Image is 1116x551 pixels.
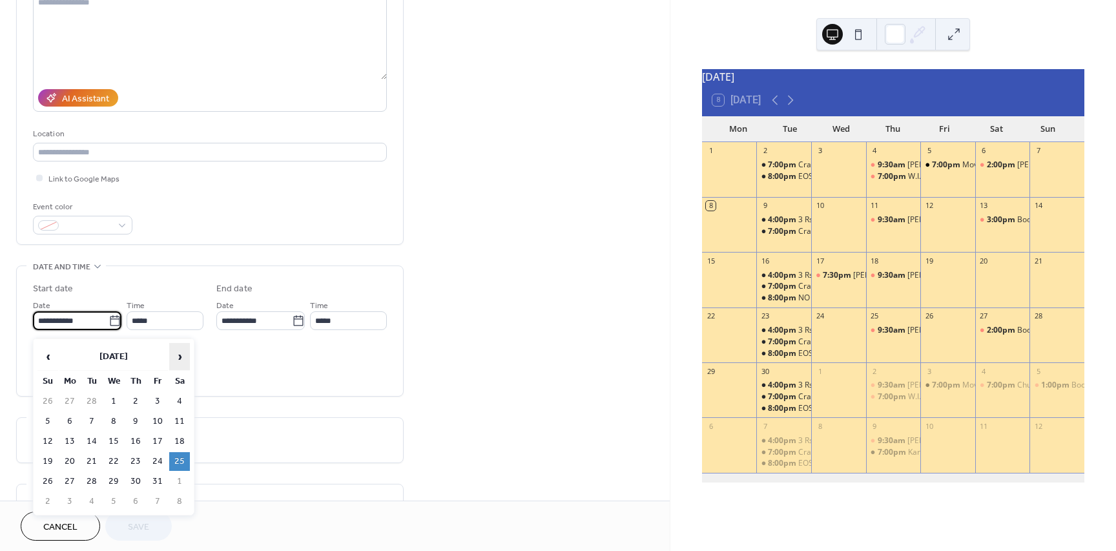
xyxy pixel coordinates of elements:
[38,344,57,369] span: ‹
[756,293,811,304] div: NO EOSM
[798,281,816,292] div: Craft
[866,171,921,182] div: W.I.
[866,391,921,402] div: W.I.
[962,160,1004,171] div: Movie night
[1029,380,1084,391] div: Booked
[987,160,1017,171] span: 2:00pm
[962,380,1004,391] div: Movie night
[932,160,962,171] span: 7:00pm
[870,366,880,376] div: 2
[706,146,716,156] div: 1
[768,391,798,402] span: 7:00pm
[908,171,921,182] div: W.I.
[62,92,109,106] div: AI Assistant
[1041,380,1071,391] span: 1:00pm
[768,458,798,469] span: 8:00pm
[768,403,798,414] span: 8:00pm
[756,325,811,336] div: 3 Rs Booked
[103,472,124,491] td: 29
[924,421,934,431] div: 10
[907,380,1084,391] div: [PERSON_NAME] [DEMOGRAPHIC_DATA] Service
[798,380,842,391] div: 3 Rs Booked
[920,160,975,171] div: Movie night
[756,403,811,414] div: EOSM
[798,171,820,182] div: EOSM
[987,325,1017,336] span: 2:00pm
[815,311,825,321] div: 24
[924,201,934,211] div: 12
[870,256,880,265] div: 18
[760,256,770,265] div: 16
[867,116,919,142] div: Thu
[38,89,118,107] button: AI Assistant
[756,348,811,359] div: EOSM
[59,372,80,391] th: Mo
[866,380,921,391] div: Milner Church Service
[706,311,716,321] div: 22
[870,311,880,321] div: 25
[975,380,1030,391] div: Church Harvest Supper
[768,171,798,182] span: 8:00pm
[756,270,811,281] div: 3 Rs Booked
[147,432,168,451] td: 17
[975,160,1030,171] div: Hatton Show entries
[760,201,770,211] div: 9
[768,337,798,348] span: 7:00pm
[815,421,825,431] div: 8
[866,270,921,281] div: Milner Church Service
[768,160,798,171] span: 7:00pm
[979,311,989,321] div: 27
[760,311,770,321] div: 23
[979,201,989,211] div: 13
[768,435,798,446] span: 4:00pm
[798,458,820,469] div: EOSM
[1017,325,1044,336] div: Booked
[866,160,921,171] div: Milner Church Service
[979,366,989,376] div: 4
[147,412,168,431] td: 10
[760,146,770,156] div: 2
[866,435,921,446] div: Milner Church Service
[878,380,907,391] span: 9:30am
[815,366,825,376] div: 1
[43,521,77,534] span: Cancel
[712,116,764,142] div: Mon
[760,421,770,431] div: 7
[878,270,907,281] span: 9:30am
[768,293,798,304] span: 8:00pm
[103,412,124,431] td: 8
[59,452,80,471] td: 20
[798,214,842,225] div: 3 Rs Booked
[756,281,811,292] div: Craft
[920,380,975,391] div: Movie night
[48,172,119,186] span: Link to Google Maps
[33,299,50,313] span: Date
[756,171,811,182] div: EOSM
[907,270,1084,281] div: [PERSON_NAME] [DEMOGRAPHIC_DATA] Service
[979,146,989,156] div: 6
[702,69,1084,85] div: [DATE]
[37,392,58,411] td: 26
[756,435,811,446] div: 3 Rs Booked
[907,214,1084,225] div: [PERSON_NAME] [DEMOGRAPHIC_DATA] Service
[59,432,80,451] td: 13
[1017,380,1101,391] div: Church Harvest Supper
[59,492,80,511] td: 3
[798,270,842,281] div: 3 Rs Booked
[908,447,932,458] div: Karate
[170,344,189,369] span: ›
[33,260,90,274] span: Date and time
[798,337,816,348] div: Craft
[823,270,853,281] span: 7:30pm
[127,299,145,313] span: Time
[815,201,825,211] div: 10
[768,380,798,391] span: 4:00pm
[768,226,798,237] span: 7:00pm
[1033,366,1043,376] div: 5
[103,432,124,451] td: 15
[768,447,798,458] span: 7:00pm
[125,492,146,511] td: 6
[919,116,971,142] div: Fri
[798,435,842,446] div: 3 Rs Booked
[798,391,816,402] div: Craft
